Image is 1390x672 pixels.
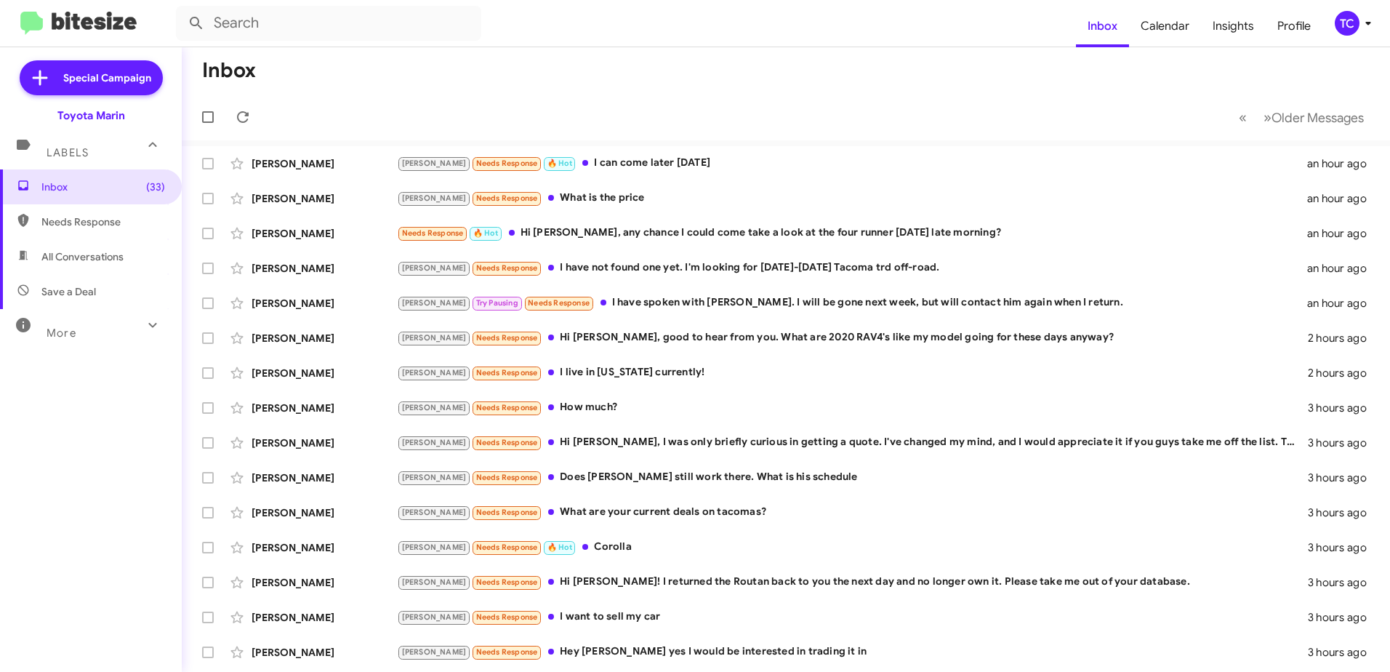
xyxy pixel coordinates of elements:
[1308,575,1378,590] div: 3 hours ago
[252,645,397,660] div: [PERSON_NAME]
[252,296,397,311] div: [PERSON_NAME]
[252,191,397,206] div: [PERSON_NAME]
[476,438,538,447] span: Needs Response
[252,401,397,415] div: [PERSON_NAME]
[476,193,538,203] span: Needs Response
[252,331,397,345] div: [PERSON_NAME]
[476,577,538,587] span: Needs Response
[402,473,467,482] span: [PERSON_NAME]
[402,228,464,238] span: Needs Response
[252,156,397,171] div: [PERSON_NAME]
[476,508,538,517] span: Needs Response
[476,473,538,482] span: Needs Response
[402,159,467,168] span: [PERSON_NAME]
[1230,103,1256,132] button: Previous
[402,403,467,412] span: [PERSON_NAME]
[402,508,467,517] span: [PERSON_NAME]
[397,434,1308,451] div: Hi [PERSON_NAME], I was only briefly curious in getting a quote. I've changed my mind, and I woul...
[528,298,590,308] span: Needs Response
[202,59,256,82] h1: Inbox
[402,543,467,552] span: [PERSON_NAME]
[402,263,467,273] span: [PERSON_NAME]
[397,260,1307,276] div: I have not found one yet. I'm looking for [DATE]-[DATE] Tacoma trd off-road.
[1255,103,1373,132] button: Next
[252,226,397,241] div: [PERSON_NAME]
[402,647,467,657] span: [PERSON_NAME]
[41,180,165,194] span: Inbox
[397,155,1307,172] div: I can come later [DATE]
[476,647,538,657] span: Needs Response
[252,610,397,625] div: [PERSON_NAME]
[402,193,467,203] span: [PERSON_NAME]
[1308,366,1378,380] div: 2 hours ago
[1231,103,1373,132] nav: Page navigation example
[1308,331,1378,345] div: 2 hours ago
[41,215,165,229] span: Needs Response
[1076,5,1129,47] a: Inbox
[402,438,467,447] span: [PERSON_NAME]
[252,366,397,380] div: [PERSON_NAME]
[402,612,467,622] span: [PERSON_NAME]
[397,364,1308,381] div: I live in [US_STATE] currently!
[1308,610,1378,625] div: 3 hours ago
[397,399,1308,416] div: How much?
[1307,156,1378,171] div: an hour ago
[252,505,397,520] div: [PERSON_NAME]
[402,577,467,587] span: [PERSON_NAME]
[1272,110,1364,126] span: Older Messages
[1307,191,1378,206] div: an hour ago
[20,60,163,95] a: Special Campaign
[47,146,89,159] span: Labels
[1308,645,1378,660] div: 3 hours ago
[252,471,397,485] div: [PERSON_NAME]
[397,295,1307,311] div: I have spoken with [PERSON_NAME]. I will be gone next week, but will contact him again when I ret...
[1264,108,1272,127] span: »
[397,225,1307,241] div: Hi [PERSON_NAME], any chance I could come take a look at the four runner [DATE] late morning?
[397,504,1308,521] div: What are your current deals on tacomas?
[1239,108,1247,127] span: «
[476,368,538,377] span: Needs Response
[146,180,165,194] span: (33)
[473,228,498,238] span: 🔥 Hot
[252,540,397,555] div: [PERSON_NAME]
[476,159,538,168] span: Needs Response
[547,543,572,552] span: 🔥 Hot
[476,263,538,273] span: Needs Response
[176,6,481,41] input: Search
[1307,296,1378,311] div: an hour ago
[47,327,76,340] span: More
[1335,11,1359,36] div: TC
[397,190,1307,207] div: What is the price
[1308,540,1378,555] div: 3 hours ago
[252,575,397,590] div: [PERSON_NAME]
[63,71,151,85] span: Special Campaign
[1129,5,1201,47] a: Calendar
[1308,436,1378,450] div: 3 hours ago
[57,108,125,123] div: Toyota Marin
[476,333,538,343] span: Needs Response
[397,574,1308,591] div: Hi [PERSON_NAME]! I returned the Routan back to you the next day and no longer own it. Please tak...
[397,539,1308,556] div: Corolla
[1322,11,1374,36] button: TC
[476,298,518,308] span: Try Pausing
[476,403,538,412] span: Needs Response
[1307,261,1378,276] div: an hour ago
[402,333,467,343] span: [PERSON_NAME]
[397,609,1308,625] div: I want to sell my car
[402,368,467,377] span: [PERSON_NAME]
[397,644,1308,660] div: Hey [PERSON_NAME] yes I would be interested in trading it in
[1308,471,1378,485] div: 3 hours ago
[41,284,96,299] span: Save a Deal
[1266,5,1322,47] a: Profile
[476,612,538,622] span: Needs Response
[476,543,538,552] span: Needs Response
[1308,401,1378,415] div: 3 hours ago
[397,469,1308,486] div: Does [PERSON_NAME] still work there. What is his schedule
[41,249,124,264] span: All Conversations
[547,159,572,168] span: 🔥 Hot
[1201,5,1266,47] a: Insights
[1308,505,1378,520] div: 3 hours ago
